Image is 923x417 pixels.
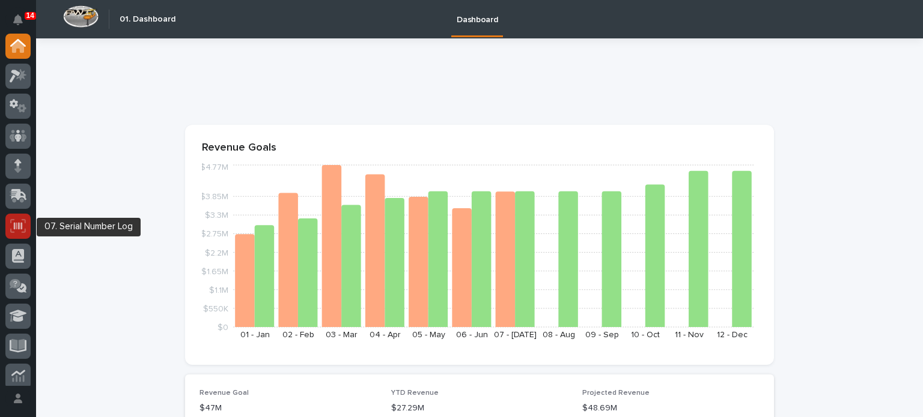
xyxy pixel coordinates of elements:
text: 03 - Mar [326,331,358,339]
tspan: $2.75M [201,230,228,238]
tspan: $3.85M [200,193,228,201]
tspan: $1.1M [209,286,228,294]
div: Notifications14 [15,14,31,34]
h2: 01. Dashboard [120,14,175,25]
tspan: $1.65M [201,267,228,275]
text: 06 - Jun [456,331,488,339]
span: Revenue Goal [200,389,249,397]
p: $48.69M [582,402,760,415]
tspan: $3.3M [205,211,228,220]
p: 14 [26,11,34,20]
tspan: $550K [203,304,228,313]
text: 09 - Sep [585,331,619,339]
text: 08 - Aug [543,331,575,339]
span: YTD Revenue [391,389,439,397]
tspan: $2.2M [205,248,228,257]
text: 01 - Jan [240,331,270,339]
text: 07 - [DATE] [494,331,537,339]
text: 11 - Nov [675,331,704,339]
text: 12 - Dec [717,331,748,339]
tspan: $0 [218,323,228,332]
text: 04 - Apr [370,331,401,339]
button: Notifications [5,7,31,32]
p: $47M [200,402,377,415]
p: Revenue Goals [202,142,757,155]
p: $27.29M [391,402,568,415]
img: Workspace Logo [63,5,99,28]
text: 05 - May [412,331,445,339]
tspan: $4.77M [200,163,228,172]
span: Projected Revenue [582,389,650,397]
text: 10 - Oct [631,331,660,339]
text: 02 - Feb [282,331,314,339]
